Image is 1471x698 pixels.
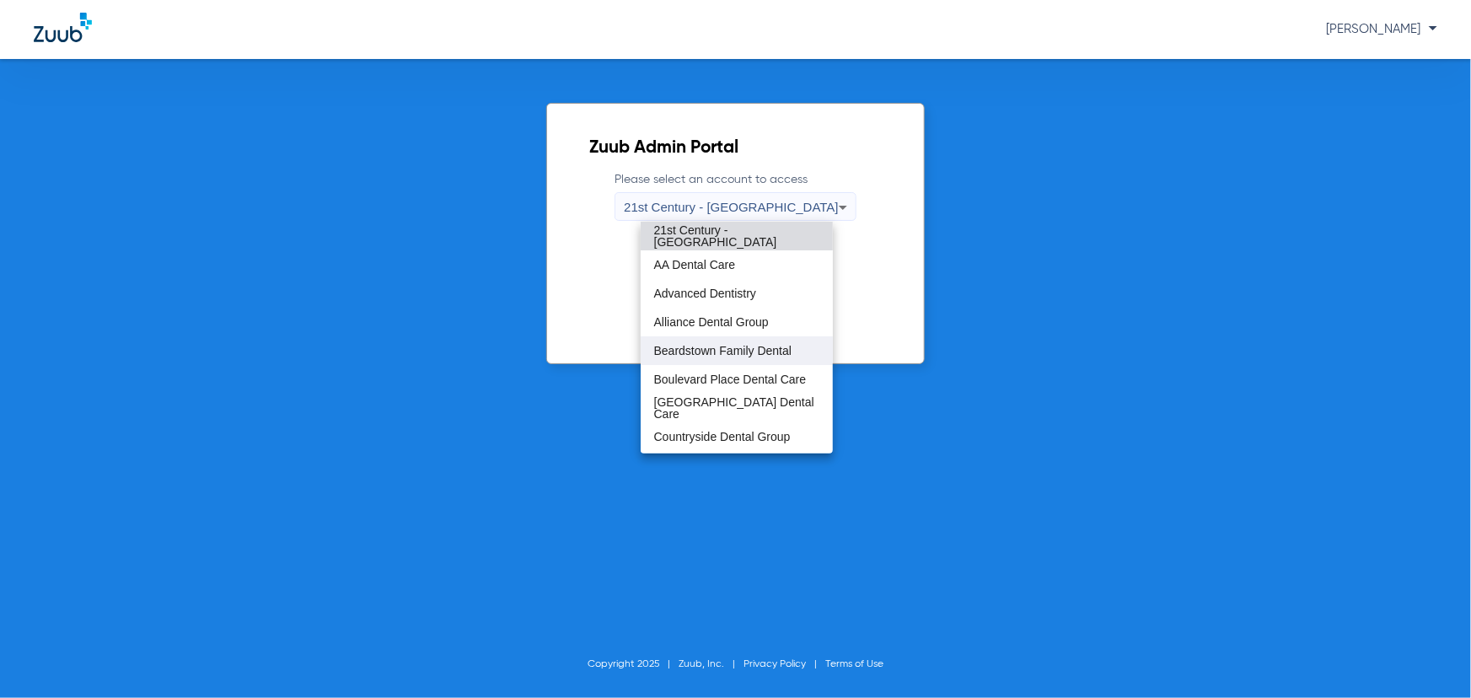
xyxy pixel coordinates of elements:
[654,287,756,299] span: Advanced Dentistry
[654,345,792,357] span: Beardstown Family Dental
[654,396,819,420] span: [GEOGRAPHIC_DATA] Dental Care
[654,224,819,248] span: 21st Century - [GEOGRAPHIC_DATA]
[654,259,736,271] span: AA Dental Care
[654,431,791,443] span: Countryside Dental Group
[654,316,769,328] span: Alliance Dental Group
[654,373,807,385] span: Boulevard Place Dental Care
